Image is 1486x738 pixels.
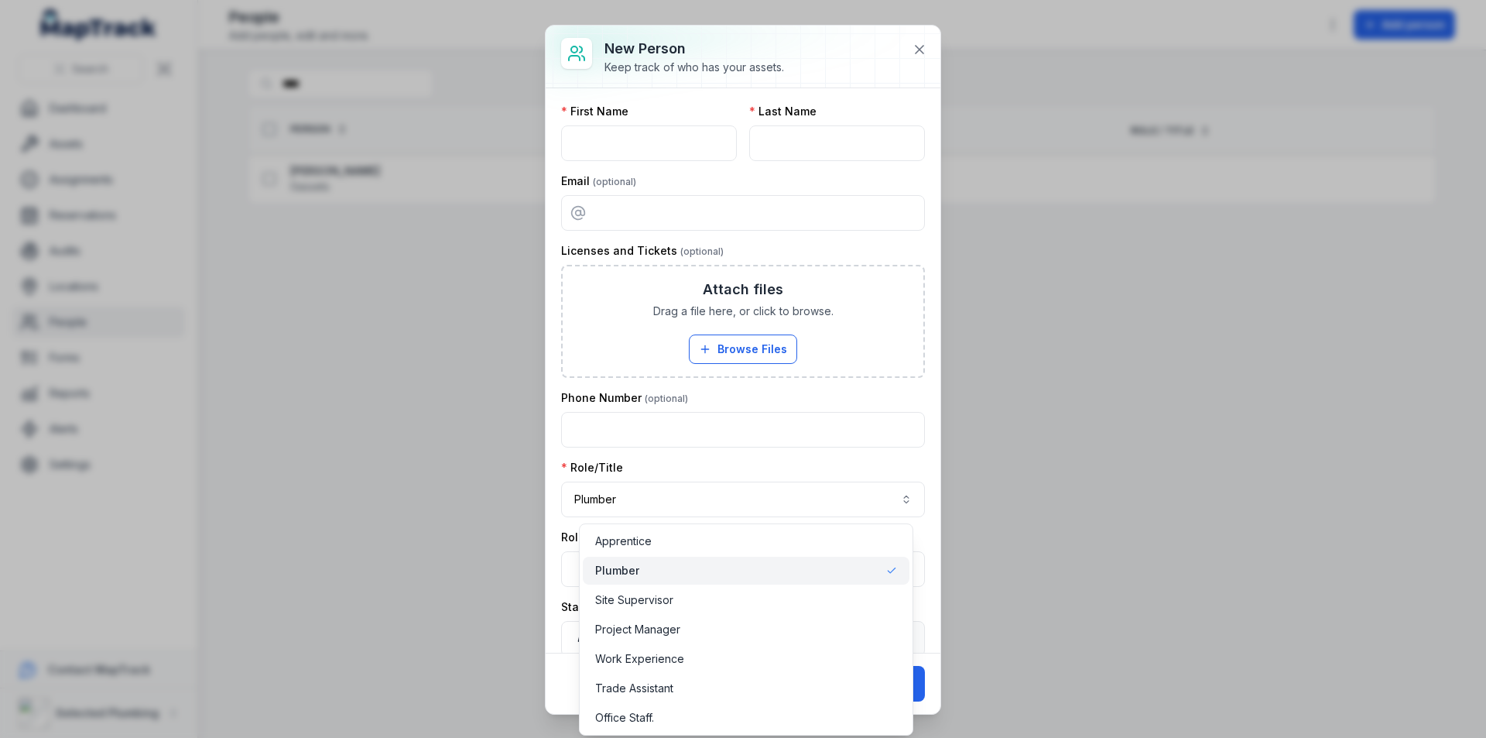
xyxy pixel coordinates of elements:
[579,523,913,736] div: Plumber
[561,482,925,517] button: Plumber
[595,681,673,696] span: Trade Assistant
[595,563,639,578] span: Plumber
[595,710,654,726] span: Office Staff.
[595,592,673,608] span: Site Supervisor
[595,651,684,667] span: Work Experience
[595,622,680,637] span: Project Manager
[595,534,652,549] span: Apprentice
